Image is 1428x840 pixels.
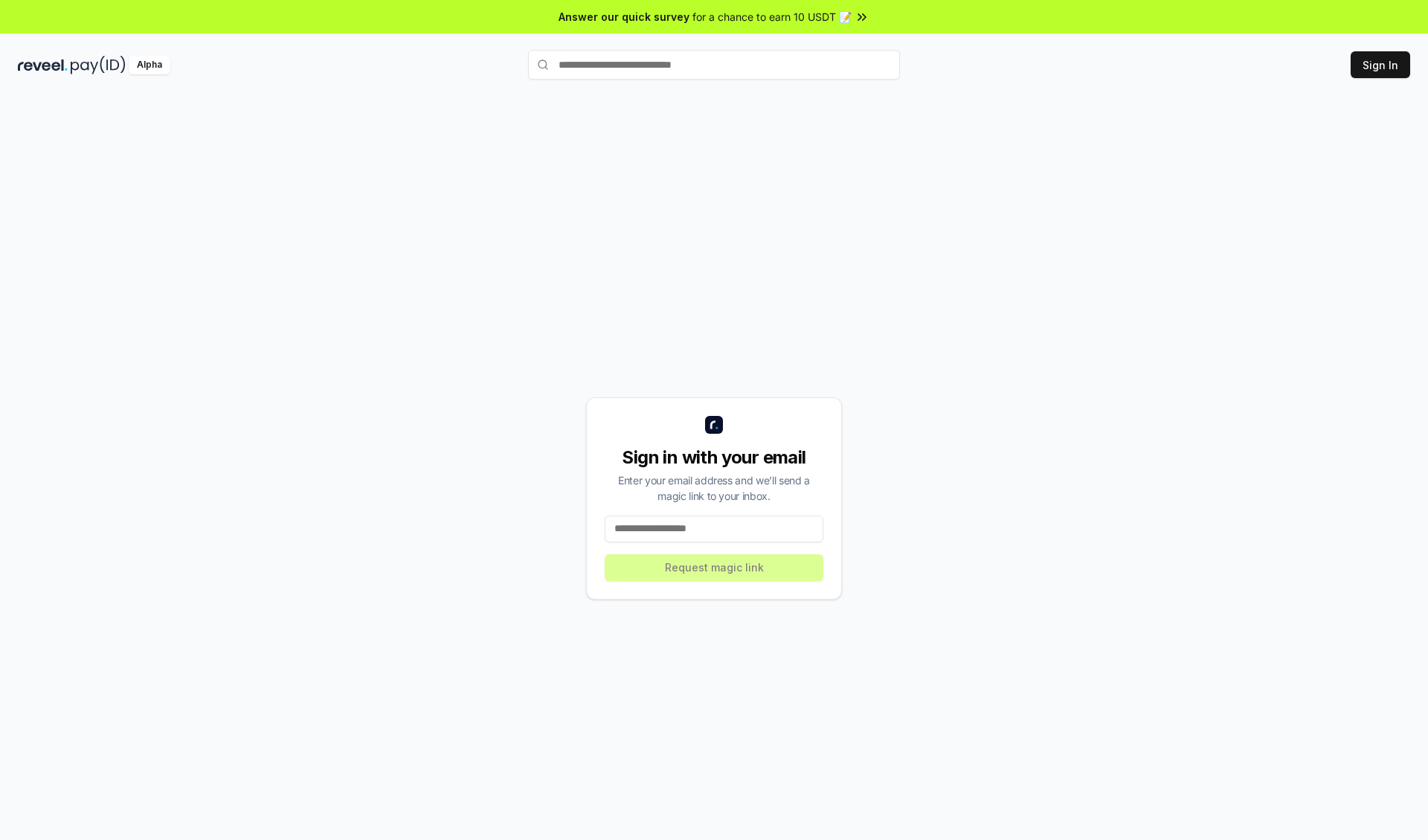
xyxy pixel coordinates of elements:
button: Sign In [1351,51,1410,78]
img: pay_id [71,56,126,74]
img: logo_small [705,416,723,434]
span: Answer our quick survey [559,9,689,25]
div: Alpha [129,56,170,74]
img: reveel_dark [18,56,68,74]
span: for a chance to earn 10 USDT 📝 [692,9,852,25]
div: Sign in with your email [605,446,823,469]
div: Enter your email address and we’ll send a magic link to your inbox. [605,472,823,504]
